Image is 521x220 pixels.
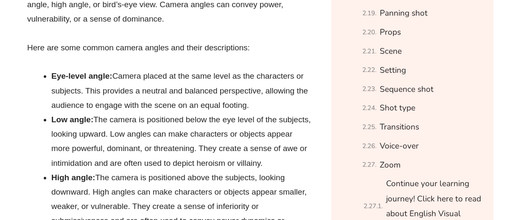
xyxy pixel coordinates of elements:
a: Props [380,25,401,40]
a: Setting [380,63,406,78]
li: Camera placed at the same level as the characters or subjects. This provides a neutral and balanc... [51,69,311,113]
strong: Eye-level angle: [51,71,112,80]
p: Here are some common camera angles and their descriptions: [27,41,311,55]
li: The camera is positioned below the eye level of the subjects, looking upward. Low angles can make... [51,113,311,170]
a: Transitions [380,120,419,135]
a: Scene [380,44,402,59]
a: Shot type [380,101,415,115]
a: Sequence shot [380,82,434,97]
iframe: Chat Widget [375,124,521,220]
a: Panning shot [380,6,428,21]
strong: Low angle: [51,115,93,124]
strong: High angle: [51,173,95,182]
